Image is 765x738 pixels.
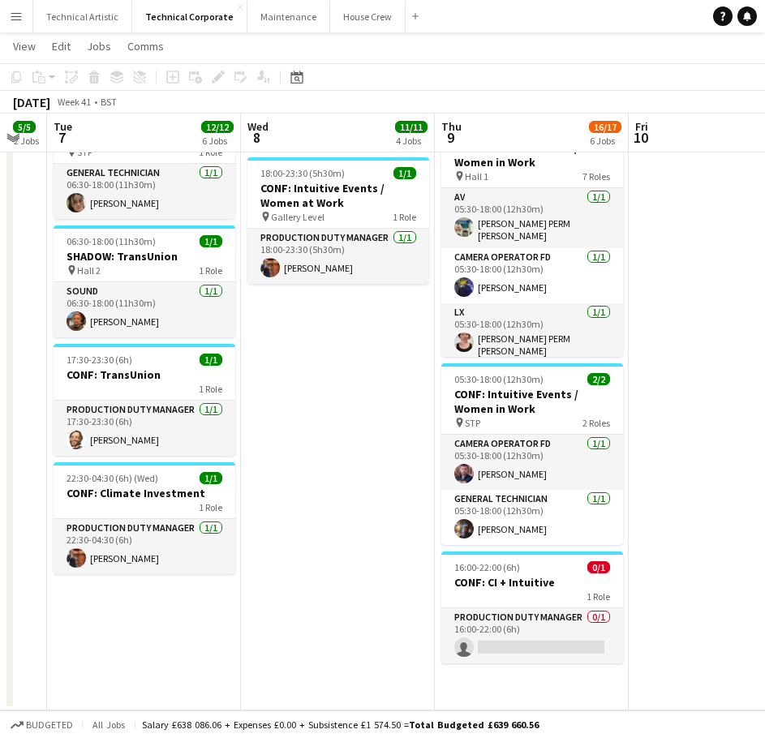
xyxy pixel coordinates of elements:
[54,96,94,108] span: Week 41
[89,719,128,731] span: All jobs
[67,472,158,484] span: 22:30-04:30 (6h) (Wed)
[633,128,648,147] span: 10
[396,135,427,147] div: 4 Jobs
[54,367,235,382] h3: CONF: TransUnion
[247,229,429,284] app-card-role: Production Duty Manager1/118:00-23:30 (5h30m)[PERSON_NAME]
[587,590,610,603] span: 1 Role
[13,94,50,110] div: [DATE]
[54,486,235,500] h3: CONF: Climate Investment
[51,128,72,147] span: 7
[441,140,623,169] h3: CONF: Intuitive Events / Women in Work
[441,435,623,490] app-card-role: Camera Operator FD1/105:30-18:00 (12h30m)[PERSON_NAME]
[52,39,71,54] span: Edit
[587,561,610,573] span: 0/1
[132,1,247,32] button: Technical Corporate
[199,383,222,395] span: 1 Role
[441,490,623,545] app-card-role: General Technician1/105:30-18:00 (12h30m)[PERSON_NAME]
[260,167,345,179] span: 18:00-23:30 (5h30m)
[590,135,621,147] div: 6 Jobs
[395,121,428,133] span: 11/11
[441,119,462,134] span: Thu
[54,119,72,134] span: Tue
[247,119,269,134] span: Wed
[13,39,36,54] span: View
[393,167,416,179] span: 1/1
[54,519,235,574] app-card-role: Production Duty Manager1/122:30-04:30 (6h)[PERSON_NAME]
[87,39,111,54] span: Jobs
[54,164,235,219] app-card-role: General Technician1/106:30-18:00 (11h30m)[PERSON_NAME]
[201,121,234,133] span: 12/12
[330,1,406,32] button: House Crew
[393,211,416,223] span: 1 Role
[80,36,118,57] a: Jobs
[6,36,42,57] a: View
[200,354,222,366] span: 1/1
[441,363,623,545] app-job-card: 05:30-18:00 (12h30m)2/2CONF: Intuitive Events / Women in Work STP2 RolesCamera Operator FD1/105:3...
[454,373,544,385] span: 05:30-18:00 (12h30m)
[439,128,462,147] span: 9
[441,575,623,590] h3: CONF: CI + Intuitive
[54,249,235,264] h3: SHADOW: TransUnion
[635,119,648,134] span: Fri
[121,36,170,57] a: Comms
[142,719,539,731] div: Salary £638 086.06 + Expenses £0.00 + Subsistence £1 574.50 =
[441,248,623,303] app-card-role: Camera Operator FD1/105:30-18:00 (12h30m)[PERSON_NAME]
[13,121,36,133] span: 5/5
[587,373,610,385] span: 2/2
[14,135,39,147] div: 2 Jobs
[26,719,73,731] span: Budgeted
[465,417,480,429] span: STP
[54,225,235,337] app-job-card: 06:30-18:00 (11h30m)1/1SHADOW: TransUnion Hall 21 RoleSound1/106:30-18:00 (11h30m)[PERSON_NAME]
[247,181,429,210] h3: CONF: Intuitive Events / Women at Work
[441,387,623,416] h3: CONF: Intuitive Events / Women in Work
[441,188,623,248] app-card-role: AV1/105:30-18:00 (12h30m)[PERSON_NAME] PERM [PERSON_NAME]
[441,551,623,663] app-job-card: 16:00-22:00 (6h)0/1CONF: CI + Intuitive1 RoleProduction Duty Manager0/116:00-22:00 (6h)
[245,128,269,147] span: 8
[441,117,623,357] app-job-card: 05:30-18:00 (12h30m)7/7CONF: Intuitive Events / Women in Work Hall 17 RolesAV1/105:30-18:00 (12h3...
[582,417,610,429] span: 2 Roles
[54,107,235,219] app-job-card: 06:30-18:00 (11h30m)1/1CONF: TransUnion STP1 RoleGeneral Technician1/106:30-18:00 (11h30m)[PERSON...
[54,401,235,456] app-card-role: Production Duty Manager1/117:30-23:30 (6h)[PERSON_NAME]
[67,354,132,366] span: 17:30-23:30 (6h)
[200,472,222,484] span: 1/1
[582,170,610,182] span: 7 Roles
[77,264,101,277] span: Hall 2
[271,211,324,223] span: Gallery Level
[465,170,488,182] span: Hall 1
[409,719,539,731] span: Total Budgeted £639 660.56
[101,96,117,108] div: BST
[199,501,222,513] span: 1 Role
[127,39,164,54] span: Comms
[202,135,233,147] div: 6 Jobs
[8,716,75,734] button: Budgeted
[45,36,77,57] a: Edit
[247,157,429,284] app-job-card: 18:00-23:30 (5h30m)1/1CONF: Intuitive Events / Women at Work Gallery Level1 RoleProduction Duty M...
[247,1,330,32] button: Maintenance
[54,282,235,337] app-card-role: Sound1/106:30-18:00 (11h30m)[PERSON_NAME]
[441,608,623,663] app-card-role: Production Duty Manager0/116:00-22:00 (6h)
[441,303,623,363] app-card-role: LX1/105:30-18:00 (12h30m)[PERSON_NAME] PERM [PERSON_NAME]
[54,344,235,456] app-job-card: 17:30-23:30 (6h)1/1CONF: TransUnion1 RoleProduction Duty Manager1/117:30-23:30 (6h)[PERSON_NAME]
[199,264,222,277] span: 1 Role
[589,121,621,133] span: 16/17
[454,561,520,573] span: 16:00-22:00 (6h)
[54,462,235,574] app-job-card: 22:30-04:30 (6h) (Wed)1/1CONF: Climate Investment1 RoleProduction Duty Manager1/122:30-04:30 (6h)...
[67,235,156,247] span: 06:30-18:00 (11h30m)
[33,1,132,32] button: Technical Artistic
[200,235,222,247] span: 1/1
